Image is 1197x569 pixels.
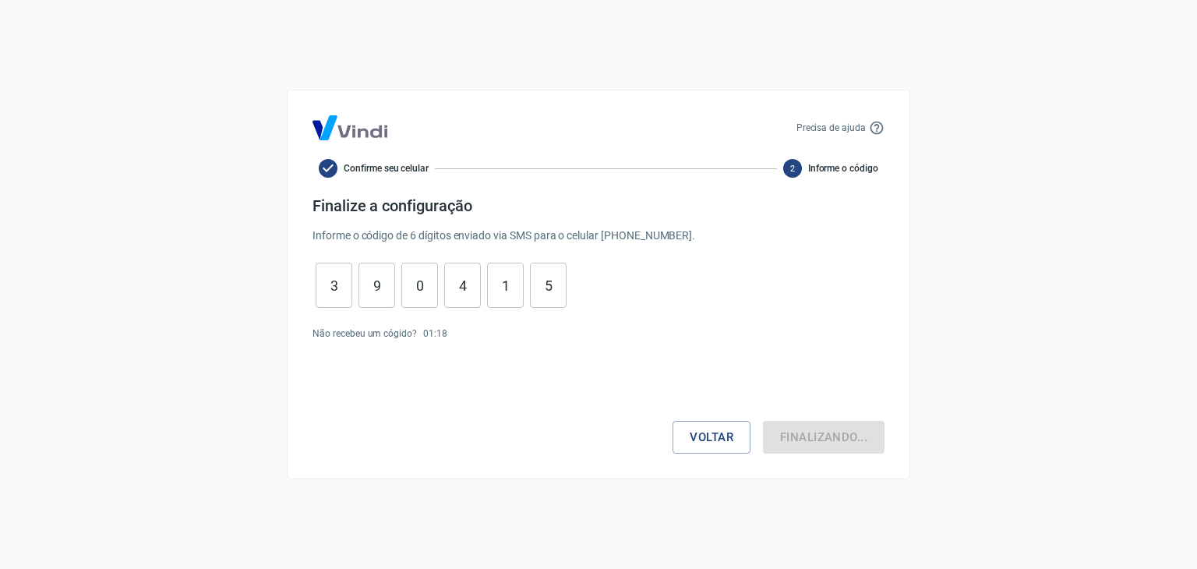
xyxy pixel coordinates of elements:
span: Informe o código [808,161,878,175]
button: Voltar [673,421,750,454]
p: Informe o código de 6 dígitos enviado via SMS para o celular [PHONE_NUMBER] . [312,228,885,244]
text: 2 [790,164,795,174]
h4: Finalize a configuração [312,196,885,215]
p: 01 : 18 [423,327,447,341]
p: Não recebeu um cógido? [312,327,417,341]
img: Logo Vind [312,115,387,140]
span: Confirme seu celular [344,161,429,175]
p: Precisa de ajuda [796,121,866,135]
